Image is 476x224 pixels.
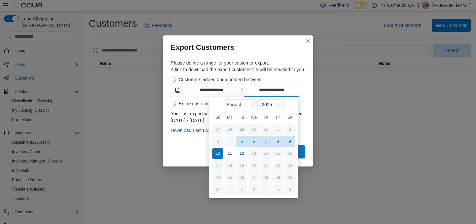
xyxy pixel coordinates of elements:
div: day-30 [248,124,259,135]
div: day-3 [212,136,223,147]
div: day-12 [236,148,247,159]
button: Download Last Exported Report [171,124,237,137]
div: day-8 [272,136,283,147]
div: day-31 [212,184,223,195]
div: day-4 [224,136,235,147]
input: Press the down key to open a popover containing a calendar. [184,84,239,97]
span: August [226,102,241,107]
div: day-3 [248,184,259,195]
div: Su [212,112,223,123]
label: Entire customer list [171,100,218,108]
div: day-7 [260,136,271,147]
div: Button. Open the year selector. 2025 is currently selected. [259,99,284,110]
span: 2025 [262,102,272,107]
label: Customers added and updated between: [171,76,263,84]
div: day-19 [236,160,247,171]
div: day-1 [272,124,283,135]
div: day-1 [224,184,235,195]
div: day-15 [272,148,283,159]
div: day-26 [236,172,247,183]
div: day-28 [260,172,271,183]
div: day-6 [248,136,259,147]
div: day-6 [284,184,295,195]
div: day-20 [248,160,259,171]
div: day-17 [212,160,223,171]
div: day-2 [284,124,295,135]
div: day-2 [236,184,247,195]
div: day-27 [248,172,259,183]
div: day-31 [260,124,271,135]
div: day-16 [284,148,295,159]
svg: to [239,88,244,93]
div: day-5 [236,136,247,147]
div: day-5 [272,184,283,195]
div: day-10 [212,148,223,159]
div: day-27 [212,124,223,135]
button: Closes this modal window [304,37,312,45]
div: day-29 [272,172,283,183]
div: day-21 [260,160,271,171]
div: day-22 [272,160,283,171]
div: Please define a range for your customer export. A link to download the export customer file will ... [171,60,305,73]
div: Mo [224,112,235,123]
div: Tu [236,112,247,123]
div: day-11 [224,148,235,159]
h3: Export Customers [171,43,234,51]
div: August, 2025 [212,123,296,196]
div: Fr [272,112,283,123]
div: Sa [284,112,295,123]
div: day-4 [260,184,271,195]
div: day-25 [224,172,235,183]
div: Your last export was for customers added and updated between [DATE] - [DATE] [171,110,305,124]
div: We [248,112,259,123]
div: day-28 [224,124,235,135]
div: Button. Open the month selector. August is currently selected. [224,99,258,110]
span: Download Last Exported Report [171,127,237,134]
div: day-23 [284,160,295,171]
div: day-30 [284,172,295,183]
input: Press the down key to enter a popover containing a calendar. Press the escape key to close the po... [244,84,299,97]
div: day-9 [284,136,295,147]
div: Th [260,112,271,123]
div: day-13 [248,148,259,159]
div: day-18 [224,160,235,171]
div: day-24 [212,172,223,183]
div: day-29 [236,124,247,135]
div: day-14 [260,148,271,159]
